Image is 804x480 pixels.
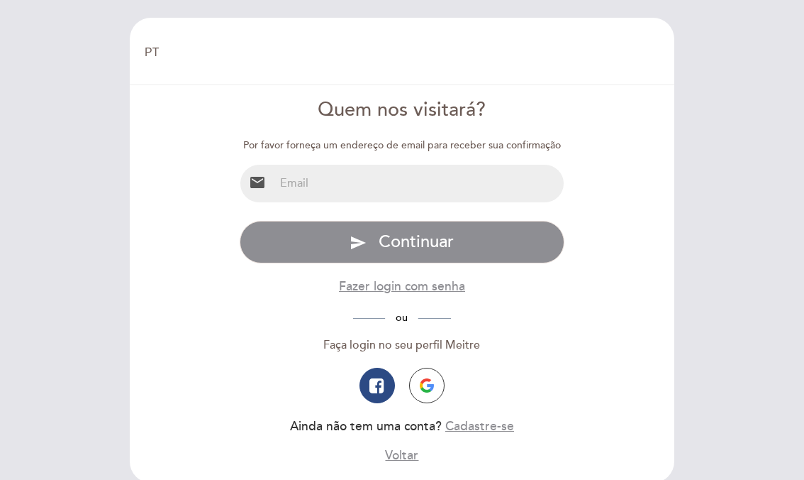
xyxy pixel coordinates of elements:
div: Faça login no seu perfil Meitre [240,337,565,354]
input: Email [274,165,564,202]
button: send Continuar [240,221,565,263]
div: Quem nos visitará? [240,97,565,124]
span: ou [385,312,418,324]
i: email [249,174,266,191]
i: send [350,234,367,251]
img: icon-google.png [420,378,434,393]
div: Por favor forneça um endereço de email para receber sua confirmação [240,138,565,153]
button: Cadastre-se [445,418,514,435]
span: Ainda não tem uma conta? [290,419,442,434]
button: Voltar [385,447,418,464]
span: Continuar [379,231,454,252]
button: Fazer login com senha [339,278,465,295]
